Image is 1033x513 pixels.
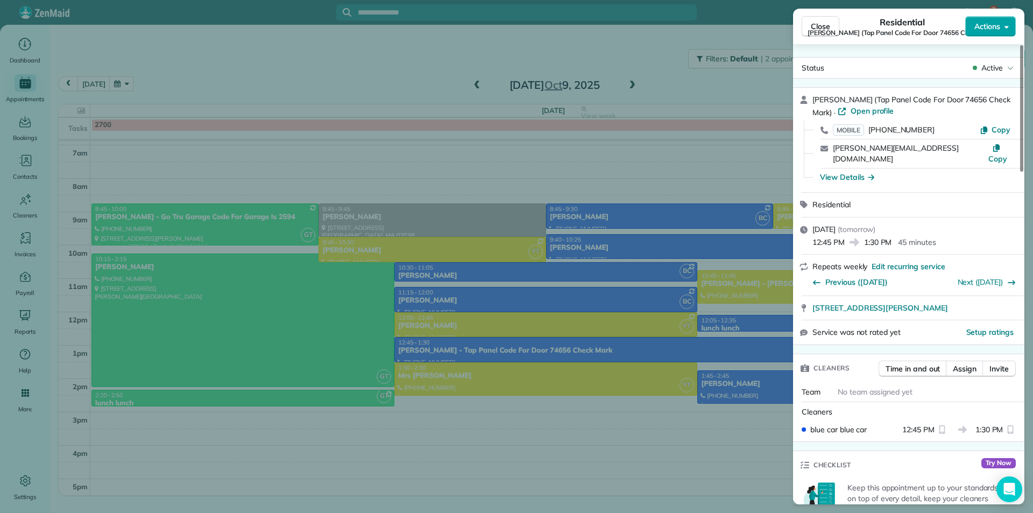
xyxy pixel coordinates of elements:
[812,237,845,248] span: 12:45 PM
[880,16,925,29] span: Residential
[808,29,997,37] span: [PERSON_NAME] (Tap Panel Code For Door 74656 Check Mark)
[812,262,867,271] span: Repeats weekly
[864,237,892,248] span: 1:30 PM
[812,303,1018,313] a: [STREET_ADDRESS][PERSON_NAME]
[958,277,1003,287] a: Next ([DATE])
[975,424,1003,435] span: 1:30 PM
[988,154,1007,164] span: Copy
[812,200,851,209] span: Residential
[868,125,935,135] span: [PHONE_NUMBER]
[966,327,1014,337] span: Setup ratings
[974,21,1000,32] span: Actions
[992,125,1010,135] span: Copy
[838,106,894,116] a: Open profile
[810,424,867,435] span: blue car blue car
[832,108,838,117] span: ·
[953,363,977,374] span: Assign
[813,363,850,374] span: Cleaners
[813,460,851,470] span: Checklist
[898,237,936,248] p: 45 minutes
[802,16,839,37] button: Close
[958,277,1016,287] button: Next ([DATE])
[802,63,824,73] span: Status
[802,407,832,417] span: Cleaners
[989,363,1009,374] span: Invite
[812,327,901,338] span: Service was not rated yet
[812,224,836,234] span: [DATE]
[833,124,935,135] a: MOBILE[PHONE_NUMBER]
[851,106,894,116] span: Open profile
[812,95,1010,117] span: [PERSON_NAME] (Tap Panel Code For Door 74656 Check Mark)
[946,361,984,377] button: Assign
[982,361,1016,377] button: Invite
[838,387,912,397] span: No team assigned yet
[872,261,945,272] span: Edit recurring service
[833,124,864,136] span: MOBILE
[886,363,940,374] span: Time in and out
[812,303,948,313] span: [STREET_ADDRESS][PERSON_NAME]
[902,424,935,435] span: 12:45 PM
[838,224,876,234] span: ( tomorrow )
[802,387,820,397] span: Team
[820,172,874,182] button: View Details
[980,124,1010,135] button: Copy
[985,143,1010,164] button: Copy
[811,21,830,32] span: Close
[879,361,947,377] button: Time in and out
[812,277,888,287] button: Previous ([DATE])
[825,277,888,287] span: Previous ([DATE])
[996,476,1022,502] div: Open Intercom Messenger
[966,327,1014,338] button: Setup ratings
[981,62,1003,73] span: Active
[981,458,1016,469] span: Try Now
[833,143,959,164] a: [PERSON_NAME][EMAIL_ADDRESS][DOMAIN_NAME]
